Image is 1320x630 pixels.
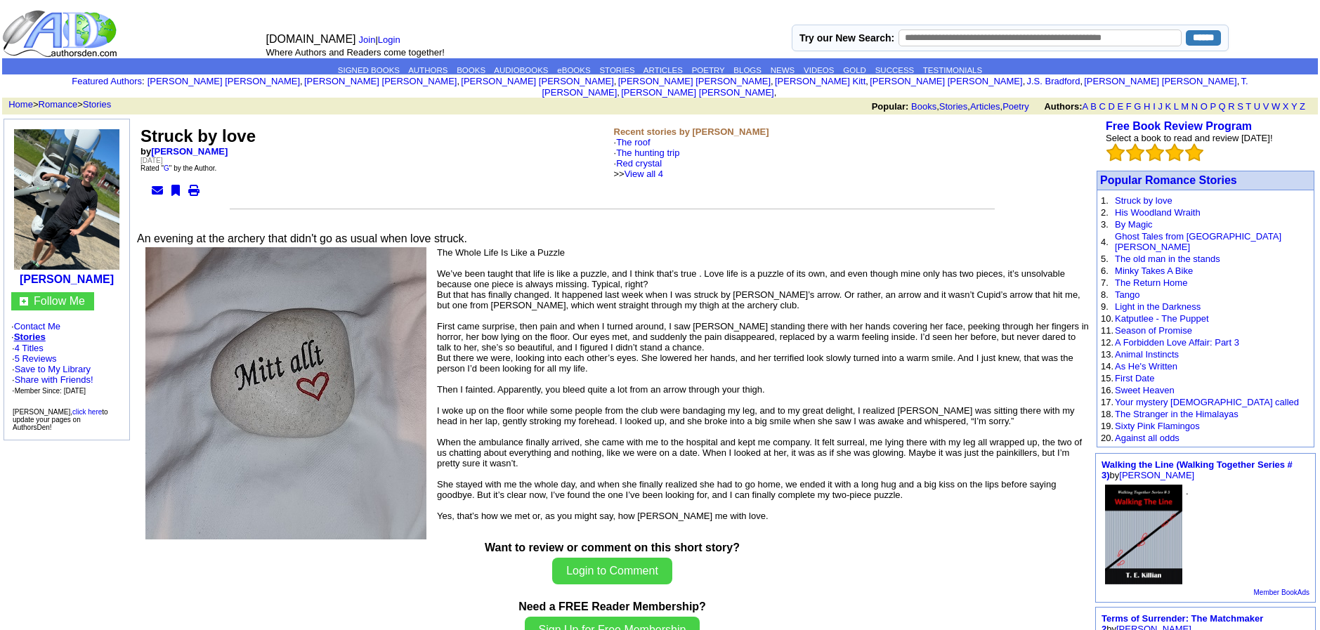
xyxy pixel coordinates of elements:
[1263,101,1269,112] a: V
[39,99,78,110] a: Romance
[378,34,400,45] a: Login
[72,408,102,416] a: click here
[1002,101,1029,112] a: Poetry
[1283,101,1289,112] a: X
[72,76,142,86] a: Featured Authors
[1254,101,1260,112] a: U
[804,66,834,74] a: VIDEOS
[771,66,795,74] a: NEWS
[12,343,93,395] font: · ·
[20,273,114,285] b: [PERSON_NAME]
[776,89,778,97] font: i
[1115,421,1200,431] a: Sixty Pink Flamingos
[137,232,467,244] font: An evening at the archery that didn't go as usual when love struck.
[437,247,1089,521] font: The Whole Life Is Like a Puzzle We’ve been taught that life is like a puzzle, and I think that’s ...
[1228,101,1234,112] a: R
[1101,289,1109,300] font: 8.
[164,164,169,172] a: G
[1115,349,1179,360] a: Animal Instincts
[34,295,85,307] font: Follow Me
[15,343,44,353] a: 4 Titles
[1101,254,1109,264] font: 5.
[1300,101,1305,112] a: Z
[1165,143,1184,162] img: bigemptystars.png
[1291,101,1297,112] a: Y
[868,78,870,86] font: i
[8,99,33,110] a: Home
[1201,101,1208,112] a: O
[518,601,706,612] b: Need a FREE Reader Membership?
[1106,120,1252,132] b: Free Book Review Program
[1174,101,1179,112] a: L
[2,9,120,58] img: logo_ad.gif
[621,87,773,98] a: [PERSON_NAME] [PERSON_NAME]
[616,78,617,86] font: i
[141,146,228,157] b: by
[616,147,679,158] a: The hunting trip
[1101,421,1113,431] font: 19.
[552,558,672,584] button: Login to Comment
[1100,174,1237,186] a: Popular Romance Stories
[1101,265,1109,276] font: 6.
[1101,195,1109,206] font: 1.
[1106,143,1125,162] img: bigemptystars.png
[1181,101,1189,112] a: M
[616,158,662,169] a: Red crystal
[148,76,300,86] a: [PERSON_NAME] [PERSON_NAME]
[870,76,1022,86] a: [PERSON_NAME] [PERSON_NAME]
[1115,337,1239,348] a: A Forbidden Love Affair: Part 3
[1108,101,1114,112] a: D
[733,66,762,74] a: BLOGS
[303,78,304,86] font: i
[557,66,590,74] a: eBOOKS
[1115,219,1152,230] a: By Magic
[1101,313,1113,324] font: 10.
[872,101,909,112] b: Popular:
[599,66,634,74] a: STORIES
[20,297,28,306] img: gc.jpg
[1119,470,1194,480] a: [PERSON_NAME]
[775,76,865,86] a: [PERSON_NAME] Kitt
[970,101,1000,112] a: Articles
[1115,409,1239,419] a: The Stranger in the Himalayas
[1126,101,1132,112] a: F
[1186,486,1189,497] font: .
[1165,101,1172,112] a: K
[1115,277,1187,288] a: The Return Home
[359,34,376,45] a: Join
[552,565,672,577] a: Login to Comment
[1115,289,1139,300] a: Tango
[1101,325,1113,336] font: 11.
[1218,101,1225,112] a: Q
[1101,219,1109,230] font: 3.
[4,99,111,110] font: > >
[1083,101,1088,112] a: A
[1115,265,1193,276] a: Minky Takes A Bike
[359,34,405,45] font: |
[1101,349,1113,360] font: 13.
[618,76,771,86] a: [PERSON_NAME] [PERSON_NAME]
[614,158,664,179] font: · >>
[141,164,216,172] font: Rated " " by the Author.
[338,66,400,74] a: SIGNED BOOKS
[141,157,162,164] font: [DATE]
[266,33,356,45] font: [DOMAIN_NAME]
[1115,397,1299,407] a: Your mystery [DEMOGRAPHIC_DATA] called
[620,89,621,97] font: i
[1254,589,1309,596] a: Member BookAds
[1272,101,1280,112] a: W
[1144,101,1150,112] a: H
[1115,433,1179,443] a: Against all odds
[1105,485,1182,584] img: 67761.jpg
[145,247,426,539] img: 70658.jpg
[1237,101,1243,112] a: S
[14,129,119,270] img: 233043.jpg
[939,101,967,112] a: Stories
[1115,313,1208,324] a: Katputlee - The Puppet
[1246,101,1251,112] a: T
[15,353,57,364] a: 5 Reviews
[1090,101,1097,112] a: B
[1101,301,1109,312] font: 9.
[923,66,982,74] a: TESTIMONIALS
[1102,459,1293,480] font: by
